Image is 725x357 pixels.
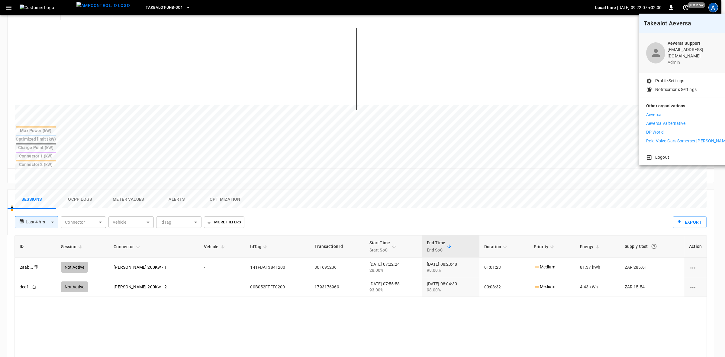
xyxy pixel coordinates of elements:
p: Notifications Settings [655,86,697,93]
p: Aeversa [646,112,662,118]
p: DP World [646,129,664,135]
p: Profile Settings [655,78,684,84]
p: Aeversa Valternative [646,120,686,127]
p: Logout [655,154,669,161]
div: profile-icon [646,42,665,63]
b: Aeversa Support [668,41,700,46]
